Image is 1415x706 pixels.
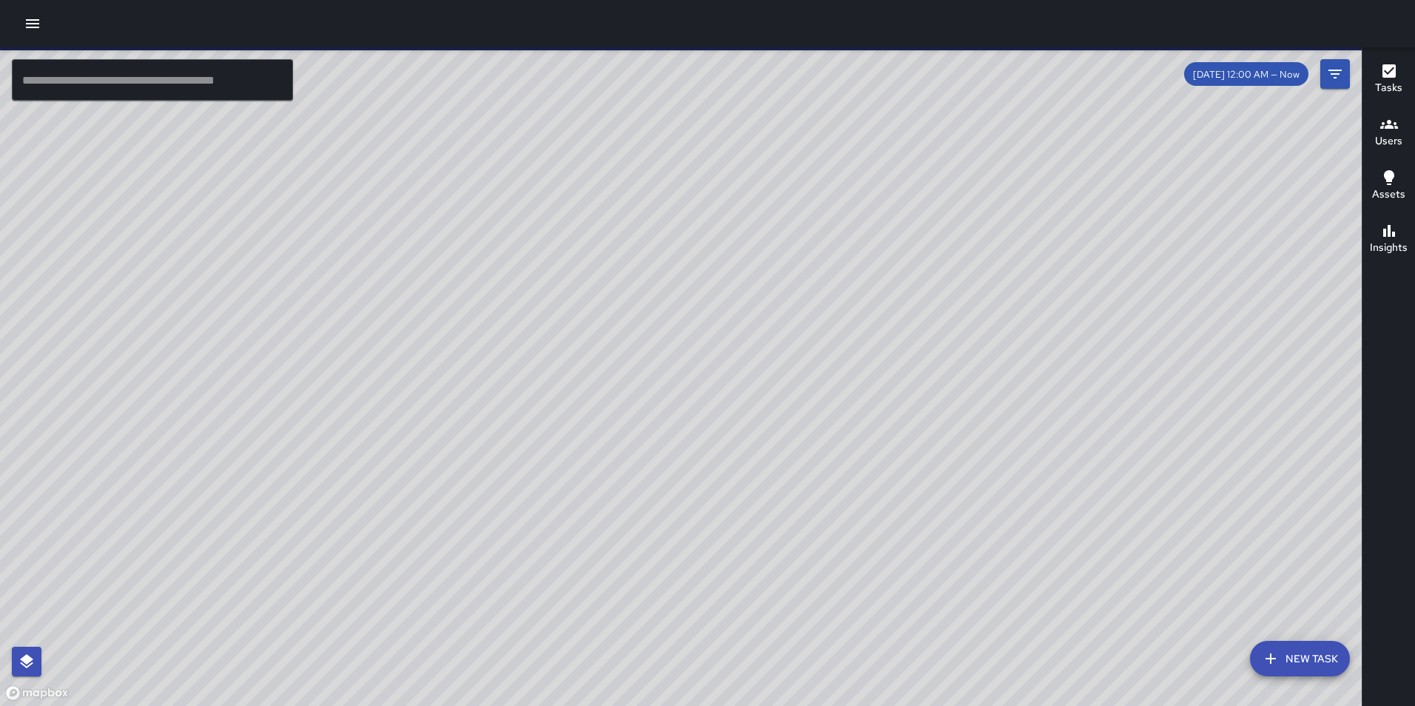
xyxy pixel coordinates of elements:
h6: Users [1375,133,1402,149]
h6: Tasks [1375,80,1402,96]
button: Users [1362,107,1415,160]
button: Insights [1362,213,1415,266]
span: [DATE] 12:00 AM — Now [1184,68,1308,81]
h6: Assets [1372,186,1405,203]
button: New Task [1250,641,1350,676]
h6: Insights [1370,240,1408,256]
button: Assets [1362,160,1415,213]
button: Filters [1320,59,1350,89]
button: Tasks [1362,53,1415,107]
